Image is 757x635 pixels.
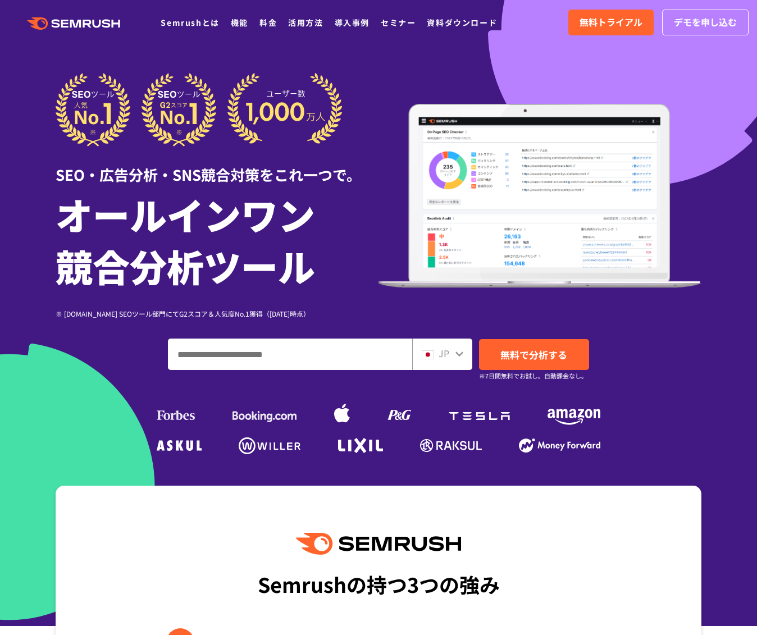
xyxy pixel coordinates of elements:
[259,17,277,28] a: 料金
[662,10,749,35] a: デモを申し込む
[674,15,737,30] span: デモを申し込む
[479,339,589,370] a: 無料で分析する
[381,17,416,28] a: セミナー
[296,533,461,555] img: Semrush
[161,17,219,28] a: Semrushとは
[427,17,497,28] a: 資料ダウンロード
[500,348,567,362] span: 無料で分析する
[258,563,500,605] div: Semrushの持つ3つの強み
[479,371,587,381] small: ※7日間無料でお試し。自動課金なし。
[56,188,378,291] h1: オールインワン 競合分析ツール
[56,308,378,319] div: ※ [DOMAIN_NAME] SEOツール部門にてG2スコア＆人気度No.1獲得（[DATE]時点）
[56,147,378,185] div: SEO・広告分析・SNS競合対策をこれ一つで。
[335,17,370,28] a: 導入事例
[568,10,654,35] a: 無料トライアル
[168,339,412,369] input: ドメイン、キーワードまたはURLを入力してください
[231,17,248,28] a: 機能
[288,17,323,28] a: 活用方法
[439,346,449,360] span: JP
[580,15,642,30] span: 無料トライアル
